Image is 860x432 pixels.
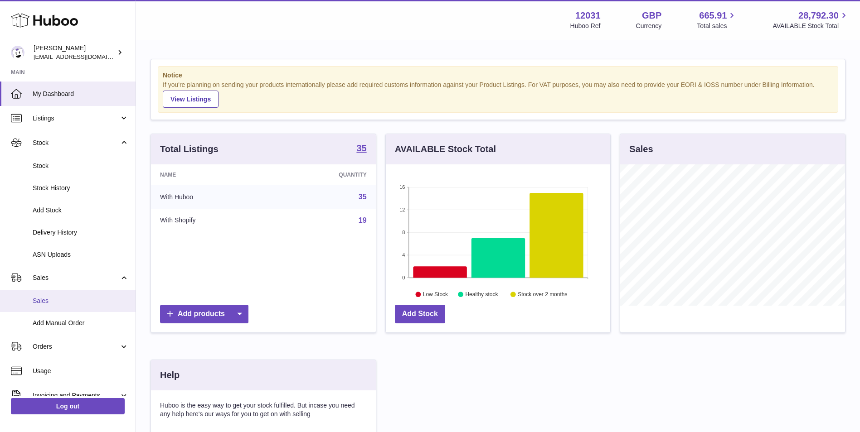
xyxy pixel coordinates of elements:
[773,22,849,30] span: AVAILABLE Stock Total
[465,291,498,298] text: Healthy stock
[33,319,129,327] span: Add Manual Order
[359,216,367,224] a: 19
[151,185,272,209] td: With Huboo
[11,46,24,59] img: internalAdmin-12031@internal.huboo.com
[33,139,119,147] span: Stock
[773,10,849,30] a: 28,792.30 AVAILABLE Stock Total
[33,391,119,400] span: Invoicing and Payments
[34,44,115,61] div: [PERSON_NAME]
[160,143,219,155] h3: Total Listings
[33,274,119,282] span: Sales
[356,144,366,154] a: 35
[33,297,129,305] span: Sales
[575,10,601,22] strong: 12031
[163,71,833,80] strong: Notice
[697,10,737,30] a: 665.91 Total sales
[629,143,653,155] h3: Sales
[518,291,567,298] text: Stock over 2 months
[163,91,219,108] a: View Listings
[642,10,661,22] strong: GBP
[359,193,367,201] a: 35
[699,10,727,22] span: 665.91
[798,10,839,22] span: 28,792.30
[11,398,125,414] a: Log out
[160,369,180,381] h3: Help
[163,81,833,108] div: If you're planning on sending your products internationally please add required customs informati...
[33,114,119,123] span: Listings
[402,230,405,235] text: 8
[151,209,272,232] td: With Shopify
[423,291,448,298] text: Low Stock
[33,90,129,98] span: My Dashboard
[33,342,119,351] span: Orders
[33,184,129,192] span: Stock History
[33,250,129,259] span: ASN Uploads
[402,275,405,280] text: 0
[33,162,129,170] span: Stock
[356,144,366,153] strong: 35
[33,367,129,375] span: Usage
[399,184,405,190] text: 16
[272,164,375,185] th: Quantity
[160,401,367,418] p: Huboo is the easy way to get your stock fulfilled. But incase you need any help here's our ways f...
[402,252,405,258] text: 4
[395,143,496,155] h3: AVAILABLE Stock Total
[151,164,272,185] th: Name
[395,305,445,323] a: Add Stock
[160,305,248,323] a: Add products
[636,22,662,30] div: Currency
[33,228,129,237] span: Delivery History
[697,22,737,30] span: Total sales
[399,207,405,212] text: 12
[33,206,129,215] span: Add Stock
[34,53,133,60] span: [EMAIL_ADDRESS][DOMAIN_NAME]
[570,22,601,30] div: Huboo Ref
